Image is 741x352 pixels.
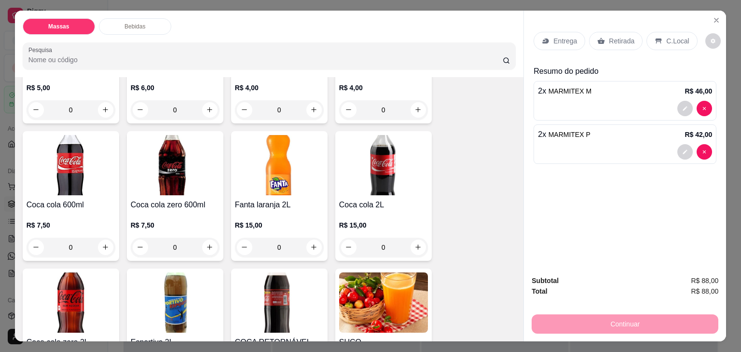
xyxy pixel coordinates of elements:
[98,240,113,255] button: increase-product-quantity
[131,337,220,348] h4: Esportivo 2L
[131,83,220,93] p: R$ 6,00
[411,240,426,255] button: increase-product-quantity
[27,135,115,195] img: product-image
[339,135,428,195] img: product-image
[697,144,712,160] button: decrease-product-quantity
[666,36,689,46] p: C.Local
[685,86,712,96] p: R$ 46,00
[677,101,693,116] button: decrease-product-quantity
[237,240,252,255] button: decrease-product-quantity
[28,102,44,118] button: decrease-product-quantity
[124,23,145,30] p: Bebidas
[697,101,712,116] button: decrease-product-quantity
[235,272,324,333] img: product-image
[27,272,115,333] img: product-image
[28,46,55,54] label: Pesquisa
[306,102,322,118] button: increase-product-quantity
[691,286,718,297] span: R$ 88,00
[27,83,115,93] p: R$ 5,00
[131,220,220,230] p: R$ 7,50
[685,130,712,139] p: R$ 42,00
[27,220,115,230] p: R$ 7,50
[27,337,115,348] h4: Coca cola zero 2L
[133,240,148,255] button: decrease-product-quantity
[235,83,324,93] p: R$ 4,00
[609,36,634,46] p: Retirada
[339,337,428,348] h4: SUCO
[534,66,716,77] p: Resumo do pedido
[131,199,220,211] h4: Coca cola zero 600ml
[705,33,721,49] button: decrease-product-quantity
[691,275,718,286] span: R$ 88,00
[202,102,218,118] button: increase-product-quantity
[202,240,218,255] button: increase-product-quantity
[411,102,426,118] button: increase-product-quantity
[131,135,220,195] img: product-image
[235,199,324,211] h4: Fanta laranja 2L
[339,272,428,333] img: product-image
[549,131,590,138] span: MARMITEX P
[709,13,724,28] button: Close
[48,23,69,30] p: Massas
[235,135,324,195] img: product-image
[235,337,324,348] h4: COCA RETORNÁVEL
[532,277,559,284] strong: Subtotal
[133,102,148,118] button: decrease-product-quantity
[549,87,591,95] span: MARMITEX M
[553,36,577,46] p: Entrega
[677,144,693,160] button: decrease-product-quantity
[339,83,428,93] p: R$ 4,00
[235,220,324,230] p: R$ 15,00
[538,85,591,97] p: 2 x
[341,102,357,118] button: decrease-product-quantity
[98,102,113,118] button: increase-product-quantity
[538,129,590,140] p: 2 x
[237,102,252,118] button: decrease-product-quantity
[341,240,357,255] button: decrease-product-quantity
[28,240,44,255] button: decrease-product-quantity
[28,55,503,65] input: Pesquisa
[306,240,322,255] button: increase-product-quantity
[27,199,115,211] h4: Coca cola 600ml
[532,287,547,295] strong: Total
[339,199,428,211] h4: Coca cola 2L
[131,272,220,333] img: product-image
[339,220,428,230] p: R$ 15,00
